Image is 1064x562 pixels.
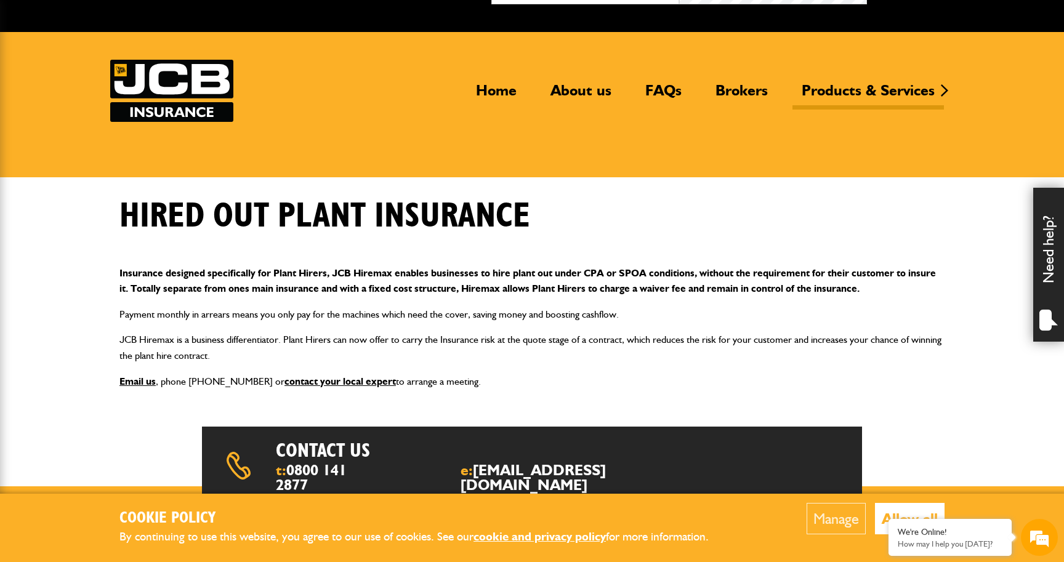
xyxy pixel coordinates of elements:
h2: Cookie Policy [119,509,729,528]
a: cookie and privacy policy [474,529,606,544]
p: Payment monthly in arrears means you only pay for the machines which need the cover, saving money... [119,307,945,323]
div: Need help? [1033,188,1064,342]
a: Brokers [706,81,777,110]
p: How may I help you today? [898,539,1002,548]
button: Manage [807,503,866,534]
a: Products & Services [792,81,944,110]
a: JCB Insurance Services [110,60,233,122]
a: Email us [119,375,156,387]
a: [EMAIL_ADDRESS][DOMAIN_NAME] [461,461,606,494]
a: 0800 141 2877 [276,461,347,494]
a: Home [467,81,526,110]
p: , phone [PHONE_NUMBER] or to arrange a meeting. [119,374,945,390]
h1: Hired out plant insurance [119,196,530,237]
span: e: [461,463,667,492]
h2: Contact us [276,439,565,462]
a: FAQs [636,81,691,110]
span: t: [276,463,357,492]
div: We're Online! [898,527,1002,537]
a: contact your local expert [284,375,396,387]
a: About us [541,81,621,110]
p: By continuing to use this website, you agree to our use of cookies. See our for more information. [119,528,729,547]
p: Insurance designed specifically for Plant Hirers, JCB Hiremax enables businesses to hire plant ou... [119,265,945,297]
p: JCB Hiremax is a business differentiator. Plant Hirers can now offer to carry the Insurance risk ... [119,332,945,363]
button: Allow all [875,503,945,534]
img: JCB Insurance Services logo [110,60,233,122]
